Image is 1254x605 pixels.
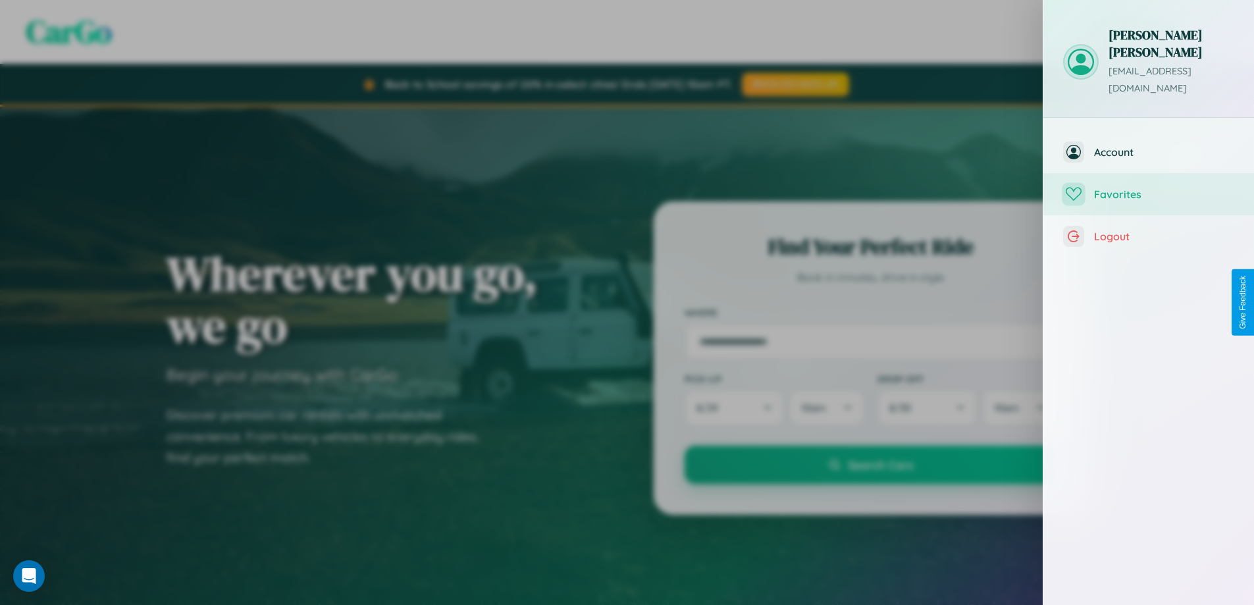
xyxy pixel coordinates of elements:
div: Open Intercom Messenger [13,560,45,592]
button: Account [1043,131,1254,173]
span: Favorites [1094,188,1234,201]
button: Logout [1043,215,1254,257]
div: Give Feedback [1238,276,1247,329]
span: Logout [1094,230,1234,243]
h3: [PERSON_NAME] [PERSON_NAME] [1109,26,1234,61]
span: Account [1094,145,1234,159]
button: Favorites [1043,173,1254,215]
p: [EMAIL_ADDRESS][DOMAIN_NAME] [1109,63,1234,97]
